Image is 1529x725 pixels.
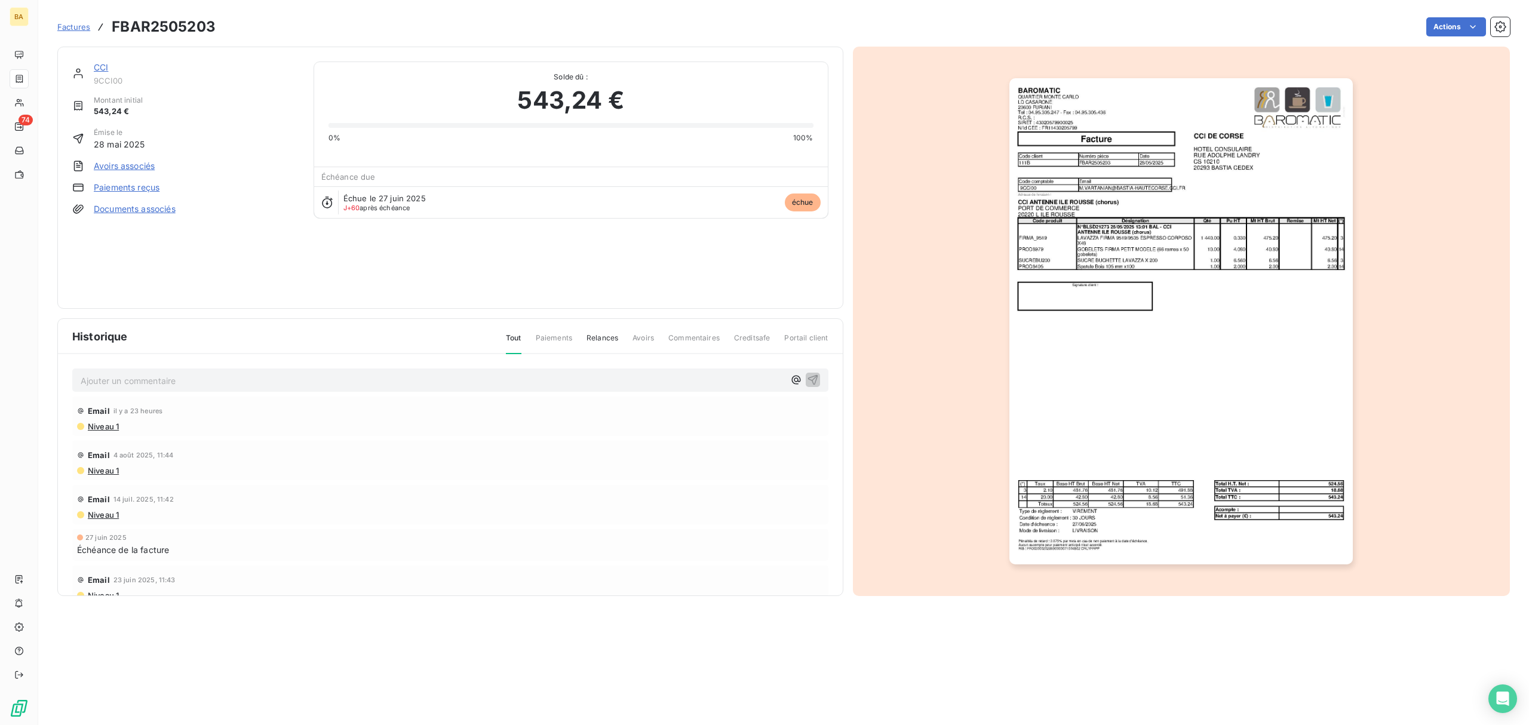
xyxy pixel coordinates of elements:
span: Niveau 1 [87,422,119,431]
span: 543,24 € [517,82,624,118]
span: Email [88,575,110,585]
span: Factures [57,22,90,32]
span: Montant initial [94,95,143,106]
span: Email [88,494,110,504]
span: 28 mai 2025 [94,138,145,150]
span: 100% [793,133,813,143]
span: Émise le [94,127,145,138]
h3: FBAR2505203 [112,16,216,38]
div: Open Intercom Messenger [1488,684,1517,713]
span: Portail client [784,333,828,353]
span: 14 juil. 2025, 11:42 [113,496,174,503]
span: Historique [72,328,128,345]
a: Avoirs associés [94,160,155,172]
span: Relances [587,333,618,353]
span: Niveau 1 [87,591,119,600]
span: Solde dû : [328,72,813,82]
span: 27 juin 2025 [85,534,127,541]
span: Échéance due [321,172,376,182]
span: Commentaires [668,333,720,353]
span: 543,24 € [94,106,143,118]
a: Paiements reçus [94,182,159,193]
span: après échéance [343,204,410,211]
span: Échéance de la facture [77,543,169,556]
a: 74 [10,117,28,136]
span: Échue le 27 juin 2025 [343,193,426,203]
button: Actions [1426,17,1486,36]
div: BA [10,7,29,26]
img: Logo LeanPay [10,699,29,718]
a: Documents associés [94,203,176,215]
a: Factures [57,21,90,33]
span: J+60 [343,204,360,212]
span: 4 août 2025, 11:44 [113,451,174,459]
span: 9CCI00 [94,76,299,85]
span: Creditsafe [734,333,770,353]
img: invoice_thumbnail [1009,78,1353,564]
span: Niveau 1 [87,466,119,475]
a: CCI [94,62,108,72]
span: Paiements [536,333,572,353]
span: 0% [328,133,340,143]
span: Tout [506,333,521,354]
span: Email [88,406,110,416]
span: échue [785,193,821,211]
span: 74 [19,115,33,125]
span: Niveau 1 [87,510,119,520]
span: Avoirs [633,333,654,353]
span: 23 juin 2025, 11:43 [113,576,176,583]
span: il y a 23 heures [113,407,162,414]
span: Email [88,450,110,460]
